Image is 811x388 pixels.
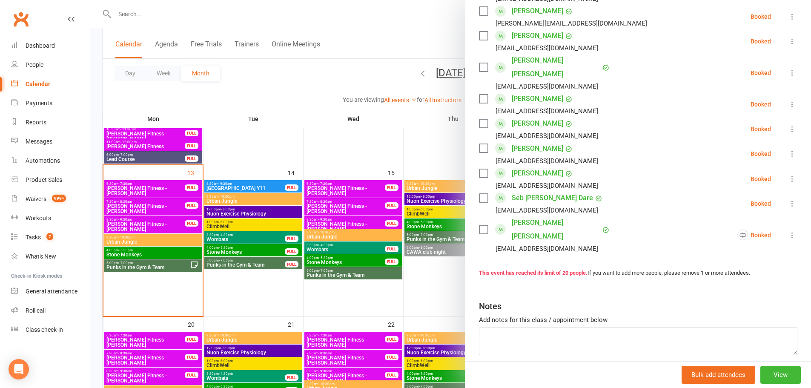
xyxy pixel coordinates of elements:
[11,190,90,209] a: Waivers 999+
[11,170,90,190] a: Product Sales
[11,113,90,132] a: Reports
[512,167,563,180] a: [PERSON_NAME]
[479,269,797,278] div: If you want to add more people, please remove 1 or more attendees.
[751,201,771,207] div: Booked
[751,151,771,157] div: Booked
[11,228,90,247] a: Tasks 7
[26,61,43,68] div: People
[496,18,647,29] div: [PERSON_NAME][EMAIL_ADDRESS][DOMAIN_NAME]
[496,43,598,54] div: [EMAIL_ADDRESS][DOMAIN_NAME]
[512,117,563,130] a: [PERSON_NAME]
[479,300,502,312] div: Notes
[512,142,563,155] a: [PERSON_NAME]
[682,366,755,384] button: Bulk add attendees
[26,157,60,164] div: Automations
[751,176,771,182] div: Booked
[479,270,587,276] strong: This event has reached its limit of 20 people.
[760,366,801,384] button: View
[26,100,52,106] div: Payments
[737,230,771,240] div: Booked
[11,94,90,113] a: Payments
[751,101,771,107] div: Booked
[512,29,563,43] a: [PERSON_NAME]
[496,205,598,216] div: [EMAIL_ADDRESS][DOMAIN_NAME]
[751,126,771,132] div: Booked
[11,55,90,75] a: People
[11,36,90,55] a: Dashboard
[26,215,51,221] div: Workouts
[26,288,77,295] div: General attendance
[11,301,90,320] a: Roll call
[512,216,600,243] a: [PERSON_NAME] [PERSON_NAME]
[26,326,63,333] div: Class check-in
[496,155,598,167] div: [EMAIL_ADDRESS][DOMAIN_NAME]
[26,176,62,183] div: Product Sales
[512,191,593,205] a: Seb [PERSON_NAME] Dare
[26,42,55,49] div: Dashboard
[26,307,46,314] div: Roll call
[10,9,32,30] a: Clubworx
[512,4,563,18] a: [PERSON_NAME]
[9,359,29,379] div: Open Intercom Messenger
[11,75,90,94] a: Calendar
[496,243,598,254] div: [EMAIL_ADDRESS][DOMAIN_NAME]
[26,119,46,126] div: Reports
[11,282,90,301] a: General attendance kiosk mode
[26,138,52,145] div: Messages
[751,70,771,76] div: Booked
[479,315,797,325] div: Add notes for this class / appointment below
[11,320,90,339] a: Class kiosk mode
[751,14,771,20] div: Booked
[26,253,56,260] div: What's New
[11,132,90,151] a: Messages
[46,233,53,240] span: 7
[512,92,563,106] a: [PERSON_NAME]
[11,151,90,170] a: Automations
[26,195,46,202] div: Waivers
[496,180,598,191] div: [EMAIL_ADDRESS][DOMAIN_NAME]
[751,38,771,44] div: Booked
[496,130,598,141] div: [EMAIL_ADDRESS][DOMAIN_NAME]
[496,106,598,117] div: [EMAIL_ADDRESS][DOMAIN_NAME]
[11,209,90,228] a: Workouts
[26,234,41,241] div: Tasks
[496,81,598,92] div: [EMAIL_ADDRESS][DOMAIN_NAME]
[26,80,50,87] div: Calendar
[512,54,600,81] a: [PERSON_NAME] [PERSON_NAME]
[52,195,66,202] span: 999+
[11,247,90,266] a: What's New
